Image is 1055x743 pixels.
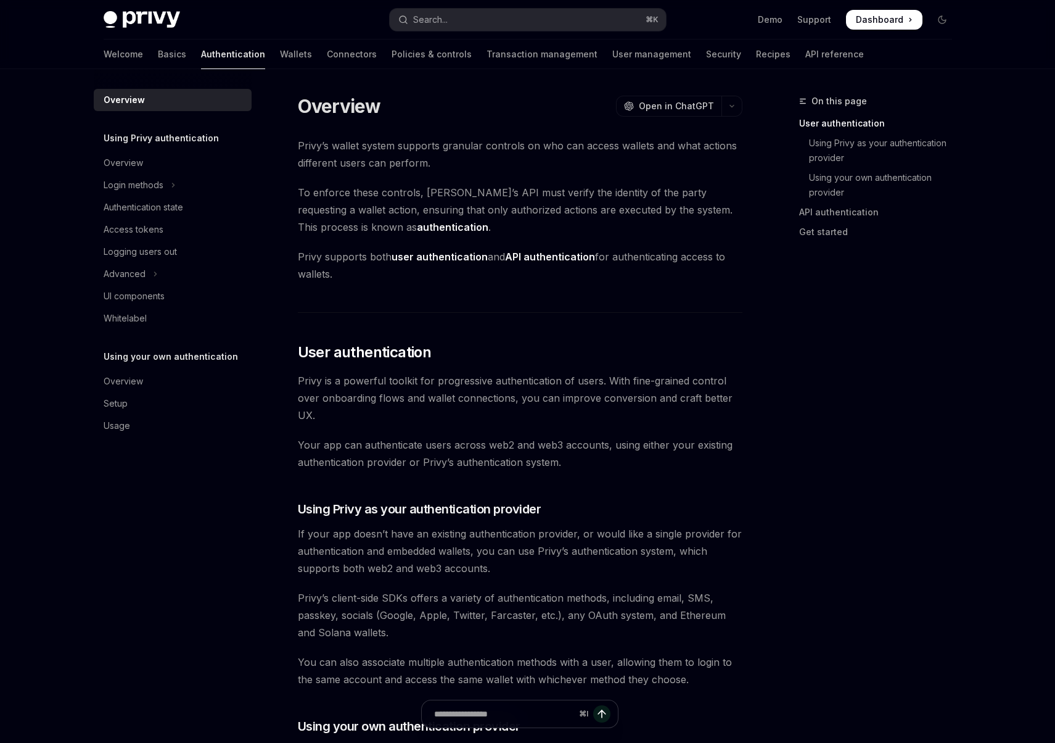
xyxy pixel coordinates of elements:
[846,10,922,30] a: Dashboard
[799,222,962,242] a: Get started
[94,196,252,218] a: Authentication state
[298,500,541,518] span: Using Privy as your authentication provider
[104,178,163,193] div: Login methods
[797,14,831,26] a: Support
[104,349,238,364] h5: Using your own authentication
[104,93,145,107] div: Overview
[593,705,610,723] button: Send message
[104,200,183,215] div: Authentication state
[280,39,312,69] a: Wallets
[94,89,252,111] a: Overview
[104,267,146,281] div: Advanced
[104,39,143,69] a: Welcome
[298,654,742,688] span: You can also associate multiple authentication methods with a user, allowing them to login to the...
[392,251,488,263] strong: user authentication
[616,96,721,117] button: Open in ChatGPT
[298,589,742,641] span: Privy’s client-side SDKs offers a variety of authentication methods, including email, SMS, passke...
[104,396,128,411] div: Setup
[612,39,691,69] a: User management
[158,39,186,69] a: Basics
[104,244,177,259] div: Logging users out
[505,251,595,263] strong: API authentication
[94,285,252,307] a: UI components
[799,114,962,133] a: User authentication
[94,392,252,415] a: Setup
[646,15,659,25] span: ⌘ K
[298,372,742,424] span: Privy is a powerful toolkit for progressive authentication of users. With fine-grained control ov...
[799,133,962,168] a: Using Privy as your authentication provider
[639,100,714,112] span: Open in ChatGPT
[94,241,252,263] a: Logging users out
[799,168,962,202] a: Using your own authentication provider
[201,39,265,69] a: Authentication
[298,248,742,283] span: Privy supports both and for authenticating access to wallets.
[298,184,742,236] span: To enforce these controls, [PERSON_NAME]’s API must verify the identity of the party requesting a...
[932,10,952,30] button: Toggle dark mode
[104,11,180,28] img: dark logo
[298,436,742,471] span: Your app can authenticate users across web2 and web3 accounts, using either your existing authent...
[298,525,742,577] span: If your app doesn’t have an existing authentication provider, or would like a single provider for...
[104,156,143,170] div: Overview
[104,131,219,146] h5: Using Privy authentication
[811,94,867,109] span: On this page
[413,12,448,27] div: Search...
[94,152,252,174] a: Overview
[805,39,864,69] a: API reference
[94,415,252,437] a: Usage
[298,95,381,117] h1: Overview
[799,202,962,222] a: API authentication
[434,700,574,728] input: Ask a question...
[486,39,597,69] a: Transaction management
[104,418,130,433] div: Usage
[94,174,252,196] button: Toggle Login methods section
[94,307,252,330] a: Whitelabel
[94,263,252,285] button: Toggle Advanced section
[104,289,165,304] div: UI components
[327,39,377,69] a: Connectors
[417,221,488,233] strong: authentication
[758,14,782,26] a: Demo
[104,222,163,237] div: Access tokens
[756,39,790,69] a: Recipes
[94,370,252,392] a: Overview
[94,218,252,241] a: Access tokens
[298,137,742,172] span: Privy’s wallet system supports granular controls on who can access wallets and what actions diffe...
[390,9,666,31] button: Open search
[856,14,903,26] span: Dashboard
[104,374,143,389] div: Overview
[104,311,147,326] div: Whitelabel
[706,39,741,69] a: Security
[392,39,472,69] a: Policies & controls
[298,342,432,362] span: User authentication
